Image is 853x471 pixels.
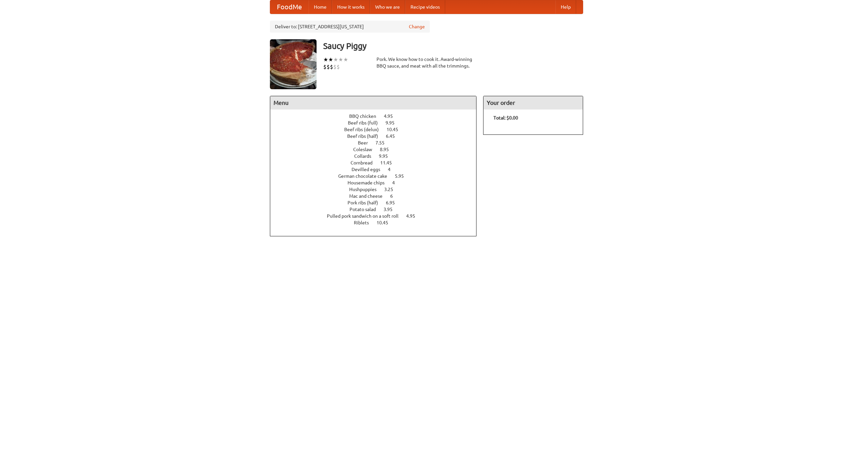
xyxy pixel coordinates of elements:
li: ★ [323,56,328,63]
a: Change [409,23,425,30]
span: Pulled pork sandwich on a soft roll [327,213,405,219]
li: ★ [338,56,343,63]
a: Potato salad 3.95 [350,207,405,212]
span: 6.95 [386,200,402,205]
span: Pork ribs (half) [348,200,385,205]
span: 5.95 [395,173,411,179]
li: ★ [343,56,348,63]
li: $ [327,63,330,71]
b: Total: $0.00 [493,115,518,120]
a: Home [309,0,332,14]
a: How it works [332,0,370,14]
span: 6.45 [386,133,402,139]
a: Devilled eggs 4 [352,167,403,172]
span: 6 [390,193,400,199]
li: $ [333,63,337,71]
li: $ [330,63,333,71]
span: 3.25 [384,187,400,192]
a: Beef ribs (delux) 10.45 [344,127,411,132]
h4: Your order [483,96,583,110]
a: Mac and cheese 6 [349,193,405,199]
a: Cornbread 11.45 [351,160,404,165]
span: Hushpuppies [349,187,383,192]
span: Devilled eggs [352,167,387,172]
li: $ [337,63,340,71]
a: FoodMe [270,0,309,14]
a: Collards 9.95 [354,153,400,159]
span: 10.45 [387,127,405,132]
span: 11.45 [380,160,399,165]
span: 8.95 [380,147,396,152]
li: $ [323,63,327,71]
span: German chocolate cake [338,173,394,179]
div: Pork. We know how to cook it. Award-winning BBQ sauce, and meat with all the trimmings. [377,56,476,69]
h3: Saucy Piggy [323,39,583,53]
a: Housemade chips 4 [348,180,407,185]
span: Cornbread [351,160,379,165]
span: Coleslaw [353,147,379,152]
a: Pulled pork sandwich on a soft roll 4.95 [327,213,427,219]
span: 4 [392,180,402,185]
a: Beef ribs (full) 9.95 [348,120,407,125]
span: 9.95 [379,153,395,159]
span: Beef ribs (full) [348,120,385,125]
span: Housemade chips [348,180,391,185]
a: German chocolate cake 5.95 [338,173,416,179]
span: 4.95 [406,213,422,219]
a: Coleslaw 8.95 [353,147,401,152]
span: 9.95 [386,120,401,125]
a: Hushpuppies 3.25 [349,187,406,192]
span: 3.95 [384,207,399,212]
span: 4 [388,167,397,172]
span: 4.95 [384,114,400,119]
div: Deliver to: [STREET_ADDRESS][US_STATE] [270,21,430,33]
a: Pork ribs (half) 6.95 [348,200,407,205]
a: Riblets 10.45 [354,220,401,225]
span: Beef ribs (half) [347,133,385,139]
span: Beef ribs (delux) [344,127,386,132]
a: Recipe videos [405,0,445,14]
span: Mac and cheese [349,193,389,199]
li: ★ [333,56,338,63]
a: Help [555,0,576,14]
a: Who we are [370,0,405,14]
span: 7.55 [376,140,391,145]
li: ★ [328,56,333,63]
span: Beer [358,140,375,145]
img: angular.jpg [270,39,317,89]
h4: Menu [270,96,476,110]
a: BBQ chicken 4.95 [349,114,405,119]
span: 10.45 [377,220,395,225]
a: Beef ribs (half) 6.45 [347,133,407,139]
a: Beer 7.55 [358,140,397,145]
span: BBQ chicken [349,114,383,119]
span: Riblets [354,220,376,225]
span: Potato salad [350,207,383,212]
span: Collards [354,153,378,159]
